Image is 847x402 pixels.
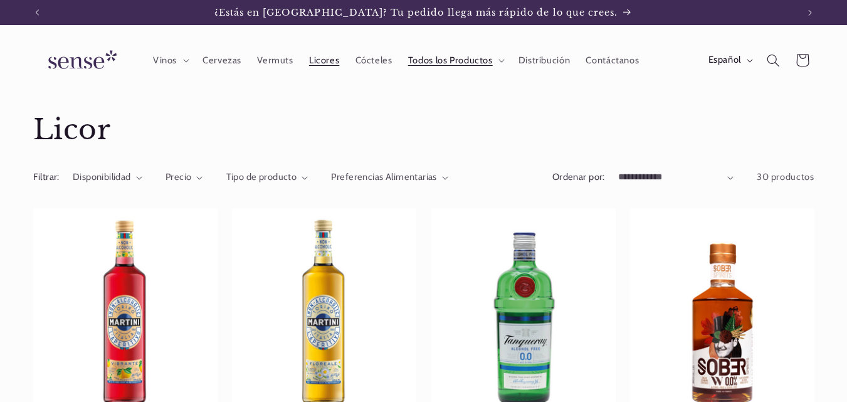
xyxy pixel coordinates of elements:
[203,55,241,66] span: Cervezas
[250,46,302,74] a: Vermuts
[400,46,510,74] summary: Todos los Productos
[194,46,249,74] a: Cervezas
[759,46,787,75] summary: Búsqueda
[355,55,392,66] span: Cócteles
[331,171,448,184] summary: Preferencias Alimentarias (0 seleccionado)
[226,171,308,184] summary: Tipo de producto (0 seleccionado)
[33,171,60,184] h2: Filtrar:
[347,46,400,74] a: Cócteles
[166,171,203,184] summary: Precio
[33,43,127,78] img: Sense
[757,171,814,182] span: 30 productos
[214,7,618,18] span: ¿Estás en [GEOGRAPHIC_DATA]? Tu pedido llega más rápido de lo que crees.
[226,171,297,182] span: Tipo de producto
[586,55,639,66] span: Contáctanos
[552,171,605,182] label: Ordenar por:
[708,53,741,67] span: Español
[309,55,339,66] span: Licores
[153,55,177,66] span: Vinos
[408,55,493,66] span: Todos los Productos
[700,48,759,73] button: Español
[257,55,293,66] span: Vermuts
[331,171,437,182] span: Preferencias Alimentarias
[73,171,142,184] summary: Disponibilidad (0 seleccionado)
[73,171,131,182] span: Disponibilidad
[166,171,192,182] span: Precio
[33,112,814,148] h1: Licor
[145,46,194,74] summary: Vinos
[510,46,578,74] a: Distribución
[301,46,347,74] a: Licores
[518,55,571,66] span: Distribución
[28,38,132,83] a: Sense
[578,46,647,74] a: Contáctanos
